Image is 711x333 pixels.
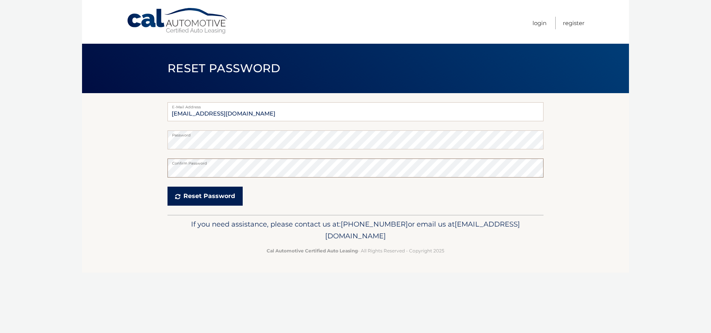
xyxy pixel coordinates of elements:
[167,102,544,121] input: E-mail Address
[267,248,358,254] strong: Cal Automotive Certified Auto Leasing
[167,159,544,165] label: Confirm Password
[167,187,243,206] button: Reset Password
[167,130,544,136] label: Password
[532,17,547,29] a: Login
[563,17,585,29] a: Register
[126,8,229,35] a: Cal Automotive
[172,247,539,255] p: - All Rights Reserved - Copyright 2025
[167,102,544,108] label: E-Mail Address
[172,218,539,243] p: If you need assistance, please contact us at: or email us at
[341,220,408,228] span: [PHONE_NUMBER]
[167,61,280,75] span: Reset Password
